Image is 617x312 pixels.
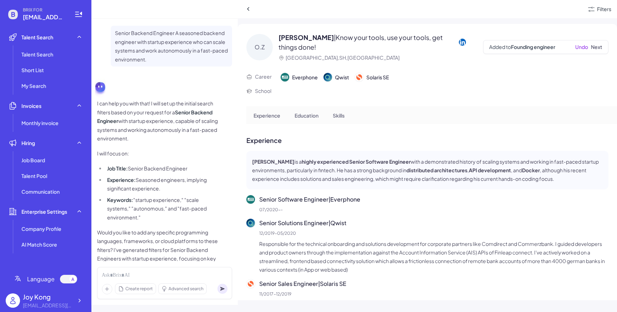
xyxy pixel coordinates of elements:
span: Hiring [21,139,35,147]
img: 公司logo [246,219,255,227]
img: 公司logo [323,73,332,81]
span: Founding engineer [511,44,555,50]
span: Talent Search [21,34,53,41]
p: Experience [254,112,280,119]
strong: Docker [522,167,540,173]
span: Monthly invoice [21,119,59,127]
strong: Job Title: [107,165,128,172]
span: Added to [489,43,555,51]
strong: [PERSON_NAME] [252,158,295,165]
span: Create report [125,286,153,292]
p: Experience [246,135,608,145]
p: Senior Solutions Engineer | Qwist [259,219,608,227]
p: 12/2019 - 05/2020 [259,230,608,237]
span: BRIX FOR [23,7,66,13]
span: Solaris SE [366,74,389,81]
p: I can help you with that! I will set up the initial search filters based on your request for a wi... [97,99,219,143]
span: My Search [21,82,46,89]
span: Talent Pool [21,172,47,179]
p: 11/2017 - 12/2019 [259,291,608,297]
p: Responsible for the technical onboarding and solutions development for corporate partners like Co... [259,239,608,274]
p: I will focus on: [97,149,219,158]
img: user_logo.png [6,293,20,308]
button: Next [591,43,602,51]
span: joy@joinbrix.com [23,13,66,21]
p: Senior Sales Engineer | Solaris SE [259,279,608,288]
img: 公司logo [281,73,289,81]
span: Everphone [292,74,318,81]
strong: Keywords: [107,197,133,203]
span: Short List [21,66,44,74]
p: Senior Software Engineer | Everphone [259,195,608,204]
strong: highly experienced Senior Software Engineer [302,158,411,165]
span: AI Match Score [21,241,57,248]
p: Would you like to add any specific programming languages, frameworks, or cloud platforms to these... [97,228,219,281]
div: Filters [597,5,611,13]
p: is a with a demonstrated history of scaling systems and working in fast-paced startup environment... [252,157,603,183]
p: Skills [333,112,345,119]
span: | Know your tools, use your tools, get things done! [279,33,443,51]
span: Enterprise Settings [21,208,67,215]
li: "startup experience," "scale systems," "autonomous," and "fast-paced environment." [105,195,219,222]
li: Senior Backend Engineer [105,164,219,173]
img: 公司logo [246,279,255,288]
span: Invoices [21,102,41,109]
img: 公司logo [246,195,255,204]
img: 公司logo [355,73,363,81]
div: Joy Kong [23,292,73,302]
li: Seasoned engineers, implying significant experience. [105,175,219,193]
strong: Experience: [107,177,136,183]
p: School [255,87,271,95]
span: Advanced search [169,286,204,292]
p: [GEOGRAPHIC_DATA],SH,[GEOGRAPHIC_DATA] [286,54,400,61]
span: Talent Search [21,51,53,58]
span: Company Profile [21,225,61,232]
strong: API development [469,167,511,173]
div: O.Z [246,34,273,60]
p: 07/2020 - - [259,207,608,213]
span: Job Board [21,157,45,164]
span: [PERSON_NAME] [279,33,334,41]
button: Undo [575,43,588,51]
span: Language [27,275,55,283]
span: Communication [21,188,60,195]
div: joy@joinbrix.com [23,302,73,309]
p: Senior Backend Engineer A seasoned backend engineer with startup experience who can scale systems... [115,29,228,64]
p: Career [255,73,272,80]
strong: distributed architectures [406,167,467,173]
p: Education [295,112,318,119]
span: Qwist [335,74,349,81]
